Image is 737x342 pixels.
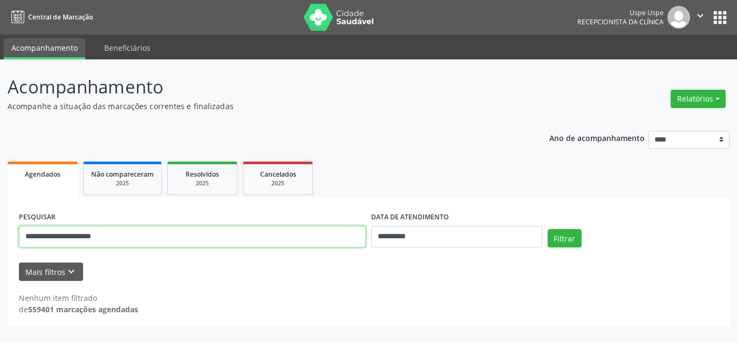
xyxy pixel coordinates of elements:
[667,6,690,29] img: img
[25,170,60,179] span: Agendados
[671,90,726,108] button: Relatórios
[175,179,229,187] div: 2025
[371,209,449,226] label: DATA DE ATENDIMENTO
[91,179,154,187] div: 2025
[577,8,664,17] div: Uspe Uspe
[549,131,645,144] p: Ano de acompanhamento
[91,170,154,179] span: Não compareceram
[19,263,83,281] button: Mais filtroskeyboard_arrow_down
[186,170,219,179] span: Resolvidos
[19,292,138,304] div: Nenhum item filtrado
[28,304,138,314] strong: 559401 marcações agendadas
[694,10,706,22] i: 
[28,12,93,22] span: Central de Marcação
[19,304,138,315] div: de
[711,8,729,27] button: apps
[19,209,56,226] label: PESQUISAR
[8,73,513,100] p: Acompanhamento
[8,8,93,26] a: Central de Marcação
[260,170,296,179] span: Cancelados
[577,17,664,26] span: Recepcionista da clínica
[8,100,513,112] p: Acompanhe a situação das marcações correntes e finalizadas
[97,38,158,57] a: Beneficiários
[251,179,305,187] div: 2025
[548,229,582,247] button: Filtrar
[690,6,711,29] button: 
[4,38,85,59] a: Acompanhamento
[65,266,77,278] i: keyboard_arrow_down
